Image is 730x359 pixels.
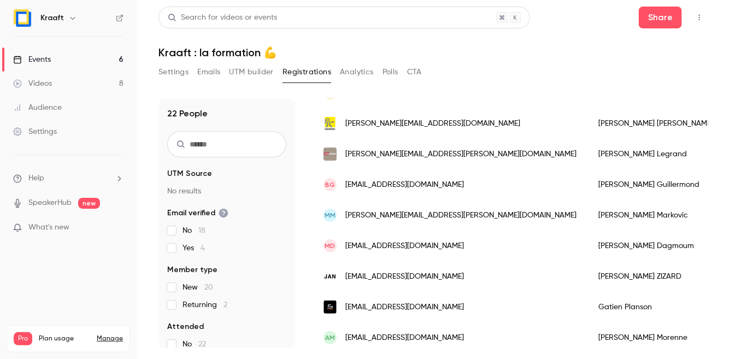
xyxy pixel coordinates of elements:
span: [EMAIL_ADDRESS][DOMAIN_NAME] [345,271,464,283]
div: [PERSON_NAME] Dagmoum [587,231,724,261]
span: [EMAIL_ADDRESS][DOMAIN_NAME] [345,302,464,313]
span: [PERSON_NAME][EMAIL_ADDRESS][DOMAIN_NAME] [345,118,520,130]
button: Registrations [282,63,331,81]
img: cybstores.com [323,148,337,161]
span: [EMAIL_ADDRESS][DOMAIN_NAME] [345,179,464,191]
span: Yes [182,243,205,254]
img: jan-tp.fr [323,270,337,283]
span: [PERSON_NAME][EMAIL_ADDRESS][PERSON_NAME][DOMAIN_NAME] [345,149,576,160]
div: [PERSON_NAME] Guillermond [587,169,724,200]
span: New [182,282,213,293]
span: BG [325,180,335,190]
span: Attended [167,321,204,332]
span: 4 [201,244,205,252]
div: [PERSON_NAME] [PERSON_NAME] [587,108,724,139]
div: [PERSON_NAME] Morenne [587,322,724,353]
li: help-dropdown-opener [13,173,123,184]
div: Audience [13,102,62,113]
span: MD [325,241,335,251]
span: AM [325,333,335,343]
img: Kraaft [14,9,31,27]
a: Manage [97,334,123,343]
button: Emails [197,63,220,81]
button: Settings [158,63,189,81]
span: Member type [167,264,217,275]
p: No results [167,186,286,197]
button: Polls [382,63,398,81]
span: [EMAIL_ADDRESS][DOMAIN_NAME] [345,332,464,344]
span: Pro [14,332,32,345]
iframe: Noticeable Trigger [110,223,123,233]
span: 2 [223,301,227,309]
img: lhotellier.fr [323,117,337,130]
span: MM [325,210,335,220]
button: Analytics [340,63,374,81]
span: No [182,225,205,236]
span: Plan usage [39,334,90,343]
h1: Kraaft : la formation 💪 [158,46,708,59]
span: No [182,339,206,350]
span: 20 [204,284,213,291]
button: Share [639,7,682,28]
span: new [78,198,100,209]
span: [EMAIL_ADDRESS][DOMAIN_NAME] [345,240,464,252]
span: Email verified [167,208,228,219]
div: [PERSON_NAME] ZIZARD [587,261,724,292]
h6: Kraaft [40,13,64,23]
span: [PERSON_NAME][EMAIL_ADDRESS][PERSON_NAME][DOMAIN_NAME] [345,210,576,221]
span: Returning [182,299,227,310]
div: Videos [13,78,52,89]
img: stramatel.fr [323,301,337,314]
button: CTA [407,63,422,81]
div: Events [13,54,51,65]
div: Search for videos or events [168,12,277,23]
button: UTM builder [229,63,274,81]
a: SpeakerHub [28,197,72,209]
div: [PERSON_NAME] Legrand [587,139,724,169]
span: What's new [28,222,69,233]
span: Help [28,173,44,184]
h1: 22 People [167,107,208,120]
span: UTM Source [167,168,212,179]
div: Gatien Planson [587,292,724,322]
div: Settings [13,126,57,137]
span: 18 [198,227,205,234]
span: 22 [198,340,206,348]
div: [PERSON_NAME] Markovic [587,200,724,231]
